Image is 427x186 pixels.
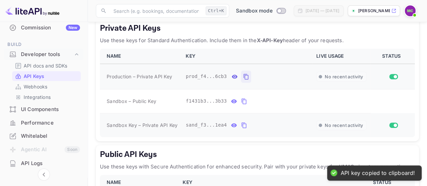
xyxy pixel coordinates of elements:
[312,49,371,64] th: LIVE USAGE
[109,4,203,18] input: Search (e.g. bookings, documentation)
[186,98,227,105] span: f1431b3...3b33
[100,23,415,34] h5: Private API Keys
[4,21,83,34] a: CommissionNew
[38,168,50,181] button: Collapse navigation
[21,24,80,32] div: Commission
[405,5,416,16] img: Mirjana Cale
[371,49,415,64] th: STATUS
[4,177,83,184] span: Security
[107,73,172,80] span: Production – Private API Key
[15,94,78,101] a: Integrations
[100,49,182,64] th: NAME
[257,37,283,44] strong: X-API-Key
[100,149,415,160] h5: Public API Keys
[15,73,78,80] a: API Keys
[107,98,156,105] span: Sandbox – Public Key
[4,49,83,60] div: Developer tools
[358,8,390,14] p: [PERSON_NAME]-yzr8s.nui...
[24,83,47,90] p: Webhooks
[100,36,415,45] p: Use these keys for Standard Authentication. Include them in the header of your requests.
[4,130,83,142] a: Whitelabel
[4,116,83,129] a: Performance
[4,157,83,169] a: API Logs
[24,73,44,80] p: API Keys
[206,6,226,15] div: Ctrl+K
[4,41,83,48] span: Build
[66,25,80,31] div: New
[325,74,363,80] span: No recent activity
[21,132,80,140] div: Whitelabel
[186,122,227,129] span: sand_f3...1ea4
[21,160,80,167] div: API Logs
[15,62,78,69] a: API docs and SDKs
[107,122,178,128] span: Sandbox Key – Private API Key
[4,157,83,170] div: API Logs
[4,130,83,143] div: Whitelabel
[24,94,51,101] p: Integrations
[305,8,339,14] div: [DATE] — [DATE]
[4,103,83,115] a: UI Components
[100,163,415,171] p: Use these keys with Secure Authentication for enhanced security. Pair with your private keys for ...
[12,82,81,91] div: Webhooks
[21,51,73,58] div: Developer tools
[4,103,83,116] div: UI Components
[325,123,363,128] span: No recent activity
[182,49,312,64] th: KEY
[236,7,273,15] span: Sandbox mode
[15,83,78,90] a: Webhooks
[21,106,80,113] div: UI Components
[233,7,288,15] div: Switch to Production mode
[100,49,415,137] table: private api keys table
[186,73,227,80] span: prod_f4...6cb3
[5,5,59,16] img: LiteAPI logo
[12,71,81,81] div: API Keys
[21,119,80,127] div: Performance
[12,92,81,102] div: Integrations
[24,62,68,69] p: API docs and SDKs
[12,61,81,71] div: API docs and SDKs
[341,169,415,177] div: API key copied to clipboard!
